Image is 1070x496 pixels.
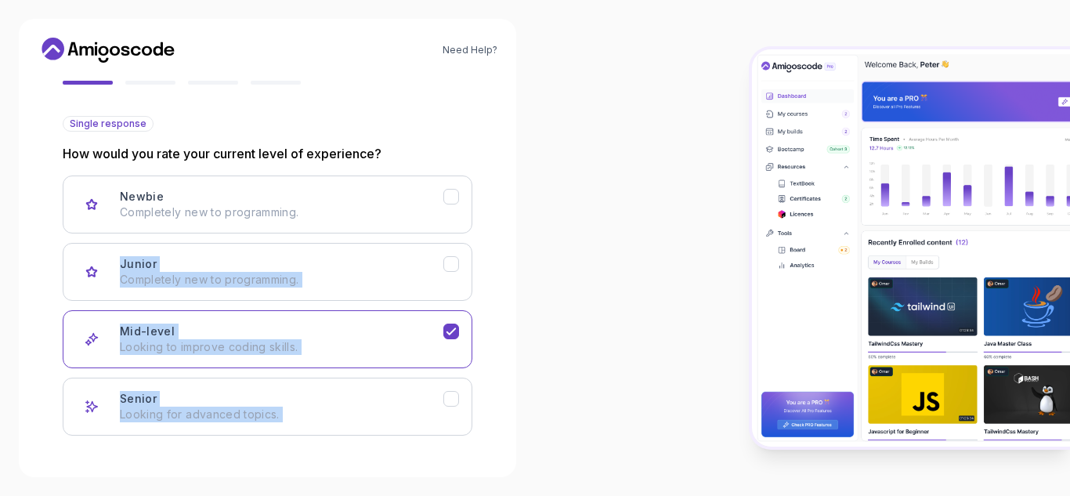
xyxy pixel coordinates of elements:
span: Single response [70,118,146,130]
img: Amigoscode Dashboard [752,49,1070,446]
button: Mid-level [63,310,472,368]
p: Looking to improve coding skills. [120,339,443,355]
p: Completely new to programming. [120,205,443,220]
a: Need Help? [443,44,497,56]
h3: Senior [120,391,157,407]
button: Newbie [63,176,472,234]
h3: Mid-level [120,324,175,339]
a: Home link [38,38,179,63]
h3: Junior [120,256,157,272]
button: Junior [63,243,472,301]
button: Senior [63,378,472,436]
p: Looking for advanced topics. [120,407,443,422]
p: How would you rate your current level of experience? [63,144,472,163]
h3: Newbie [120,189,164,205]
p: Completely new to programming. [120,272,443,288]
